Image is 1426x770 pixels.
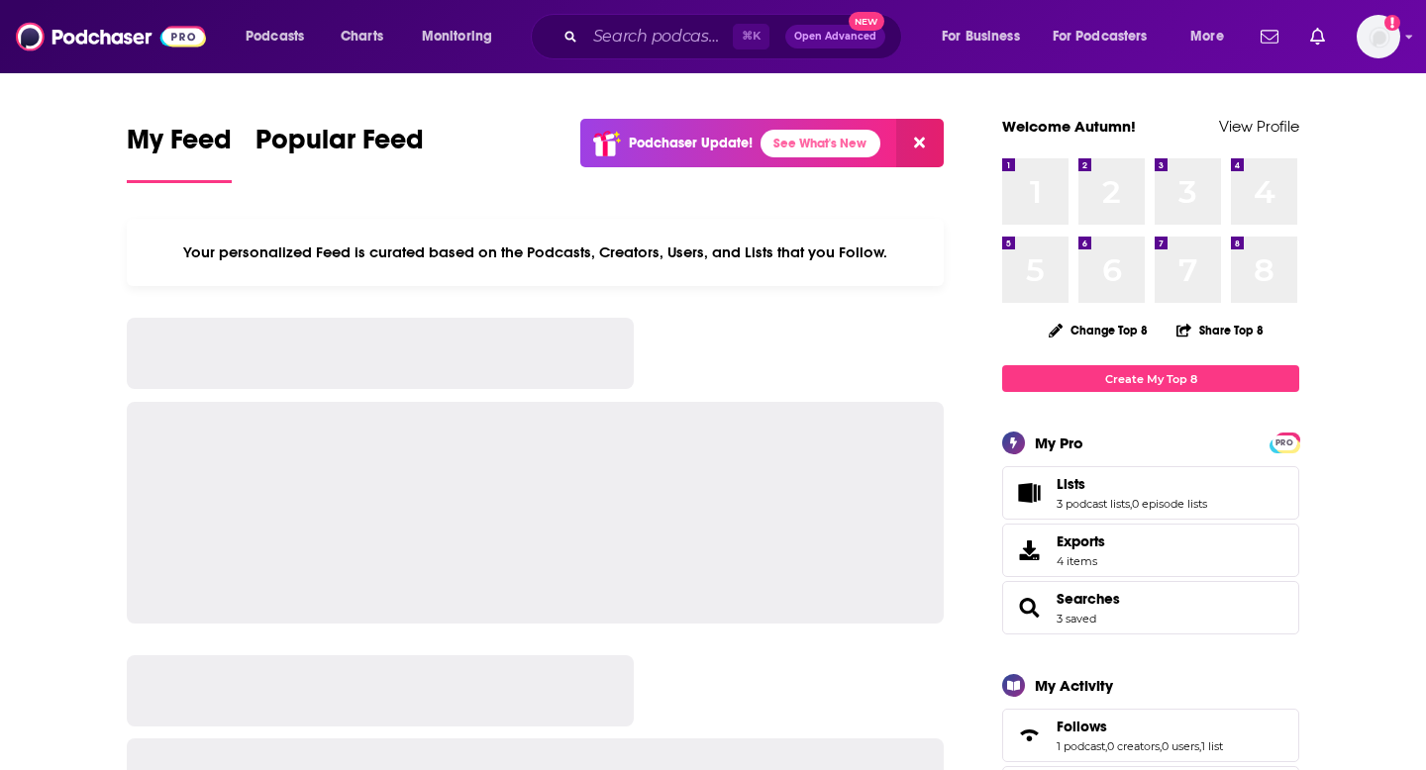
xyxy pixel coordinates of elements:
img: Podchaser - Follow, Share and Rate Podcasts [16,18,206,55]
span: , [1105,739,1107,753]
a: 1 list [1201,739,1223,753]
button: Show profile menu [1357,15,1400,58]
div: Search podcasts, credits, & more... [550,14,921,59]
a: Searches [1009,594,1049,622]
button: open menu [232,21,330,52]
a: Searches [1057,590,1120,608]
a: View Profile [1219,117,1299,136]
span: , [1130,497,1132,511]
a: 3 podcast lists [1057,497,1130,511]
span: Popular Feed [255,123,424,168]
svg: Add a profile image [1384,15,1400,31]
a: My Feed [127,123,232,183]
span: Follows [1002,709,1299,762]
a: Follows [1009,722,1049,749]
button: Open AdvancedNew [785,25,885,48]
a: 0 users [1162,739,1199,753]
span: Exports [1057,532,1105,550]
a: Welcome Autumn! [1002,117,1136,136]
a: 0 creators [1107,739,1160,753]
div: My Activity [1035,676,1113,695]
a: 3 saved [1057,612,1096,626]
span: My Feed [127,123,232,168]
input: Search podcasts, credits, & more... [585,21,733,52]
span: New [849,12,884,31]
span: Charts [341,23,383,50]
a: Charts [328,21,395,52]
button: open menu [928,21,1045,52]
span: , [1199,739,1201,753]
div: Your personalized Feed is curated based on the Podcasts, Creators, Users, and Lists that you Follow. [127,219,944,286]
span: Lists [1002,466,1299,520]
button: open menu [1040,21,1176,52]
span: , [1160,739,1162,753]
a: See What's New [761,130,880,157]
a: Create My Top 8 [1002,365,1299,392]
span: Follows [1057,718,1107,735]
span: For Business [942,23,1020,50]
a: PRO [1273,434,1296,449]
a: Exports [1002,524,1299,577]
a: Show notifications dropdown [1302,20,1333,53]
span: ⌘ K [733,24,769,49]
span: Open Advanced [794,32,876,42]
a: Popular Feed [255,123,424,183]
span: Monitoring [422,23,492,50]
img: User Profile [1357,15,1400,58]
span: Podcasts [246,23,304,50]
span: Logged in as autumncomm [1357,15,1400,58]
span: Lists [1057,475,1085,493]
p: Podchaser Update! [629,135,753,151]
span: 4 items [1057,554,1105,568]
a: Show notifications dropdown [1253,20,1286,53]
div: My Pro [1035,433,1083,452]
a: Follows [1057,718,1223,735]
a: Lists [1057,475,1207,493]
span: Searches [1002,581,1299,634]
button: open menu [408,21,518,52]
button: open menu [1176,21,1249,52]
a: 0 episode lists [1132,497,1207,511]
button: Share Top 8 [1175,311,1265,349]
span: More [1190,23,1224,50]
span: For Podcasters [1053,23,1148,50]
span: Exports [1009,536,1049,564]
button: Change Top 8 [1037,318,1160,342]
a: 1 podcast [1057,739,1105,753]
span: PRO [1273,435,1296,450]
a: Lists [1009,479,1049,507]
